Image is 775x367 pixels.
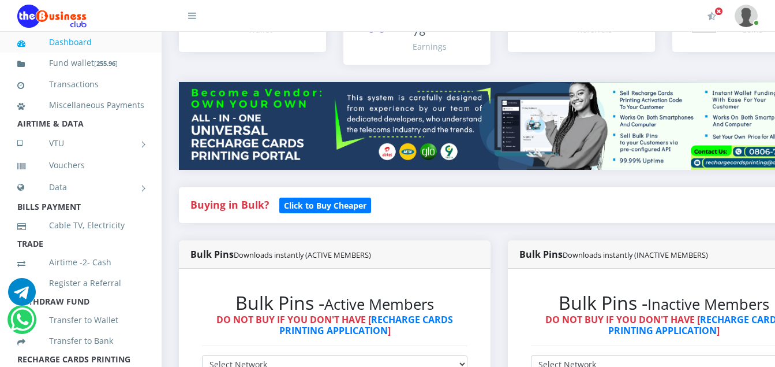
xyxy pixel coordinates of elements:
b: Click to Buy Cheaper [284,200,366,211]
a: Cable TV, Electricity [17,212,144,239]
a: Register a Referral [17,270,144,296]
strong: Buying in Bulk? [190,198,269,212]
h2: Bulk Pins - [202,292,467,314]
a: Chat for support [8,287,36,306]
a: RECHARGE CARDS PRINTING APPLICATION [279,313,454,337]
a: Data [17,173,144,202]
a: Click to Buy Cheaper [279,198,371,212]
b: 255.96 [96,59,115,68]
small: Active Members [324,294,434,314]
a: Fund wallet[255.96] [17,50,144,77]
a: Transfer to Bank [17,328,144,354]
a: Dashboard [17,29,144,55]
small: Inactive Members [647,294,769,314]
a: Miscellaneous Payments [17,92,144,118]
img: User [735,5,758,27]
a: Airtime -2- Cash [17,249,144,276]
span: Activate Your Membership [714,7,723,16]
a: Transactions [17,71,144,98]
a: Chat for support [10,314,34,333]
a: Transfer to Wallet [17,307,144,333]
a: VTU [17,129,144,158]
strong: DO NOT BUY IF YOU DON'T HAVE [ ] [216,313,453,337]
small: Downloads instantly (ACTIVE MEMBERS) [234,250,371,260]
strong: Bulk Pins [190,248,371,261]
small: [ ] [94,59,118,68]
small: Downloads instantly (INACTIVE MEMBERS) [563,250,708,260]
a: Vouchers [17,152,144,179]
img: Logo [17,5,87,28]
strong: Bulk Pins [519,248,708,261]
div: Earnings [413,40,479,53]
i: Activate Your Membership [707,12,716,21]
